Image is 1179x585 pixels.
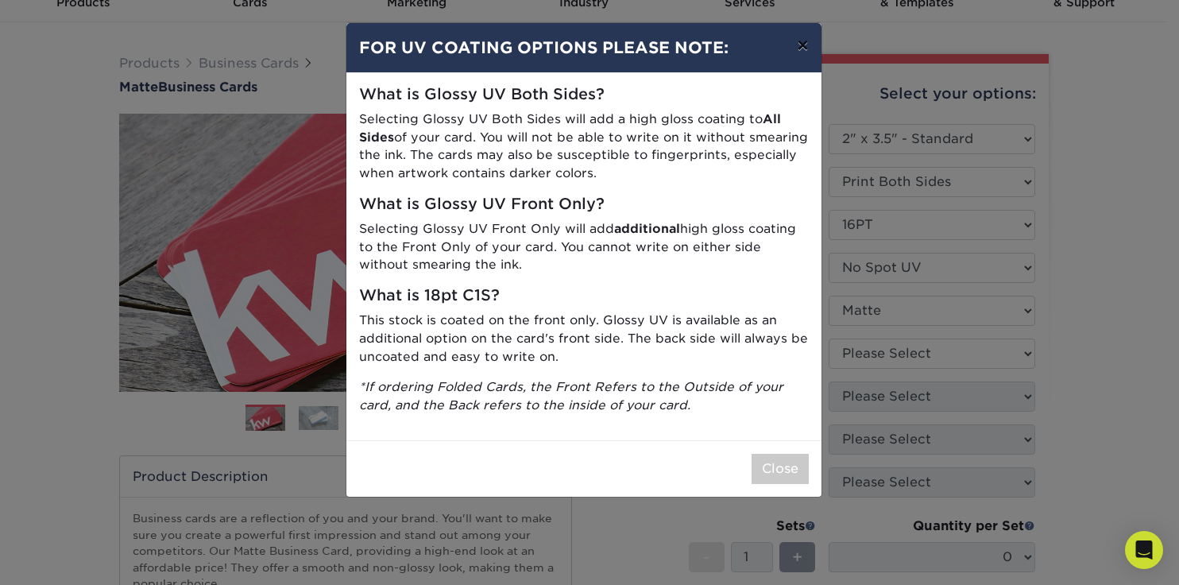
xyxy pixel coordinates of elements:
p: Selecting Glossy UV Front Only will add high gloss coating to the Front Only of your card. You ca... [359,220,809,274]
strong: All Sides [359,111,781,145]
p: Selecting Glossy UV Both Sides will add a high gloss coating to of your card. You will not be abl... [359,110,809,183]
button: Close [752,454,809,484]
h5: What is Glossy UV Front Only? [359,196,809,214]
h4: FOR UV COATING OPTIONS PLEASE NOTE: [359,36,809,60]
div: Open Intercom Messenger [1125,531,1163,569]
h5: What is Glossy UV Both Sides? [359,86,809,104]
strong: additional [614,221,680,236]
button: × [784,23,821,68]
i: *If ordering Folded Cards, the Front Refers to the Outside of your card, and the Back refers to t... [359,379,783,413]
h5: What is 18pt C1S? [359,287,809,305]
p: This stock is coated on the front only. Glossy UV is available as an additional option on the car... [359,312,809,366]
